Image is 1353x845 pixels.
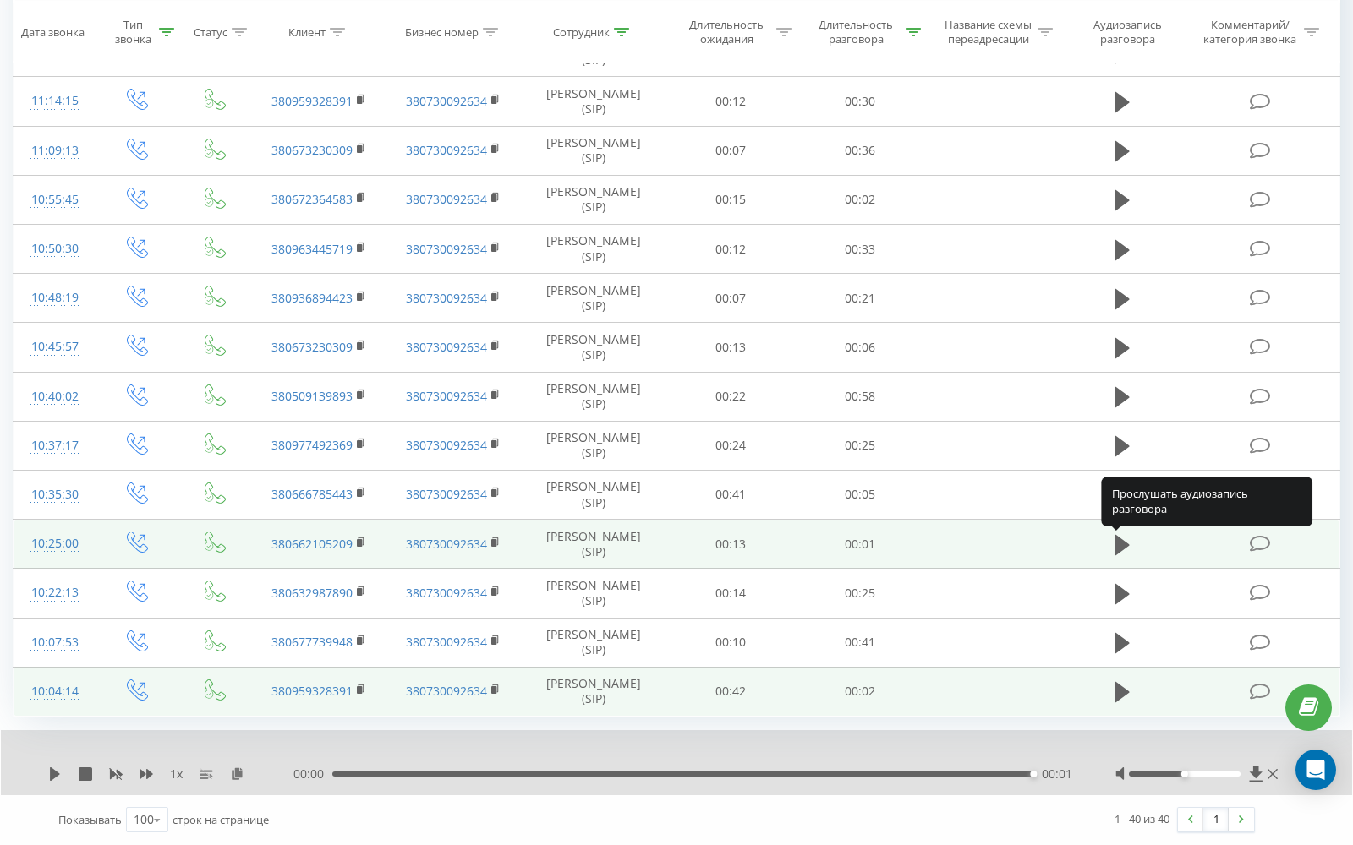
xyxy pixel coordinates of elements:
[30,134,79,167] div: 11:09:13
[1075,18,1180,46] div: Аудиозапись разговора
[1295,750,1336,790] div: Open Intercom Messenger
[521,421,666,470] td: [PERSON_NAME] (SIP)
[405,25,479,39] div: Бизнес номер
[1181,771,1188,777] div: Accessibility label
[1101,477,1312,526] div: Прослушать аудиозапись разговора
[796,520,925,569] td: 00:01
[521,323,666,372] td: [PERSON_NAME] (SIP)
[173,812,269,827] span: строк на странице
[30,330,79,363] div: 10:45:57
[666,225,795,274] td: 00:12
[406,290,487,306] a: 380730092634
[406,536,487,552] a: 380730092634
[666,175,795,224] td: 00:15
[30,478,79,511] div: 10:35:30
[553,25,610,39] div: Сотрудник
[666,470,795,519] td: 00:41
[406,683,487,699] a: 380730092634
[796,274,925,323] td: 00:21
[521,667,666,716] td: [PERSON_NAME] (SIP)
[271,241,353,257] a: 380963445719
[521,470,666,519] td: [PERSON_NAME] (SIP)
[271,437,353,453] a: 380977492369
[21,25,85,39] div: Дата звонка
[682,18,772,46] div: Длительность ожидания
[521,274,666,323] td: [PERSON_NAME] (SIP)
[1203,808,1229,831] a: 1
[30,429,79,462] div: 10:37:17
[796,470,925,519] td: 00:05
[796,323,925,372] td: 00:06
[521,126,666,175] td: [PERSON_NAME] (SIP)
[406,634,487,650] a: 380730092634
[666,372,795,421] td: 00:22
[406,388,487,404] a: 380730092634
[666,274,795,323] td: 00:07
[406,585,487,601] a: 380730092634
[666,323,795,372] td: 00:13
[521,569,666,618] td: [PERSON_NAME] (SIP)
[111,18,155,46] div: Тип звонка
[406,142,487,158] a: 380730092634
[406,486,487,502] a: 380730092634
[30,527,79,560] div: 10:25:00
[796,569,925,618] td: 00:25
[30,84,79,117] div: 11:14:15
[271,585,353,601] a: 380632987890
[796,421,925,470] td: 00:25
[406,241,487,257] a: 380730092634
[293,766,332,782] span: 00:00
[666,77,795,126] td: 00:12
[271,486,353,502] a: 380666785443
[30,183,79,216] div: 10:55:45
[406,339,487,355] a: 380730092634
[521,520,666,569] td: [PERSON_NAME] (SIP)
[943,18,1033,46] div: Название схемы переадресации
[1030,771,1037,777] div: Accessibility label
[406,191,487,207] a: 380730092634
[30,380,79,413] div: 10:40:02
[521,618,666,667] td: [PERSON_NAME] (SIP)
[666,667,795,716] td: 00:42
[30,626,79,659] div: 10:07:53
[666,421,795,470] td: 00:24
[521,77,666,126] td: [PERSON_NAME] (SIP)
[796,667,925,716] td: 00:02
[271,536,353,552] a: 380662105209
[30,576,79,609] div: 10:22:13
[271,683,353,699] a: 380959328391
[1115,810,1169,827] div: 1 - 40 из 40
[521,225,666,274] td: [PERSON_NAME] (SIP)
[796,175,925,224] td: 00:02
[796,77,925,126] td: 00:30
[666,618,795,667] td: 00:10
[521,372,666,421] td: [PERSON_NAME] (SIP)
[134,811,154,828] div: 100
[271,191,353,207] a: 380672364583
[796,126,925,175] td: 00:36
[271,388,353,404] a: 380509139893
[30,232,79,265] div: 10:50:30
[58,812,122,827] span: Показывать
[271,339,353,355] a: 380673230309
[1042,766,1072,782] span: 00:01
[796,372,925,421] td: 00:58
[666,569,795,618] td: 00:14
[796,225,925,274] td: 00:33
[30,675,79,708] div: 10:04:14
[1201,18,1300,46] div: Комментарий/категория звонка
[406,437,487,453] a: 380730092634
[170,766,183,782] span: 1 x
[666,520,795,569] td: 00:13
[271,93,353,109] a: 380959328391
[271,290,353,306] a: 380936894423
[521,175,666,224] td: [PERSON_NAME] (SIP)
[406,93,487,109] a: 380730092634
[271,634,353,650] a: 380677739948
[811,18,901,46] div: Длительность разговора
[30,281,79,314] div: 10:48:19
[288,25,326,39] div: Клиент
[796,618,925,667] td: 00:41
[666,126,795,175] td: 00:07
[194,25,227,39] div: Статус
